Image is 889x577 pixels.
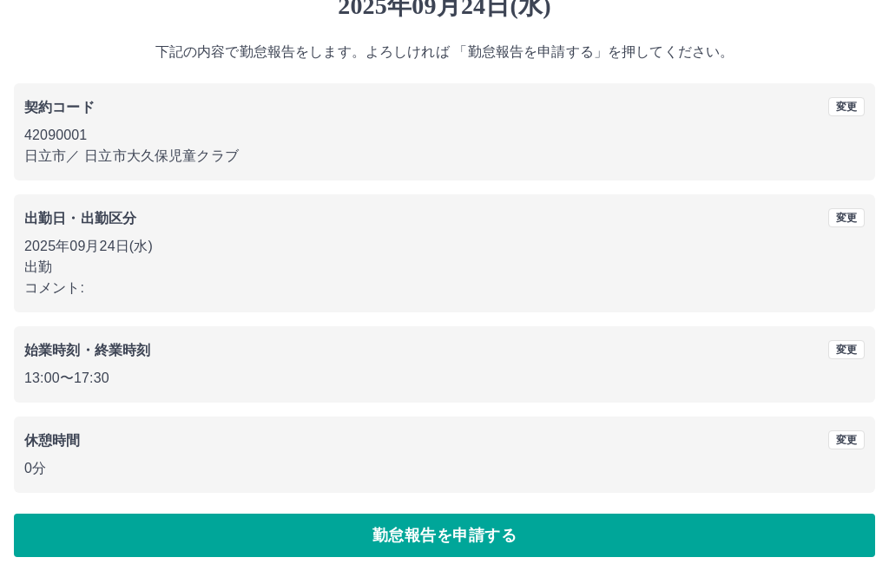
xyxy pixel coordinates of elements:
[14,42,875,62] p: 下記の内容で勤怠報告をします。よろしければ 「勤怠報告を申請する」を押してください。
[24,125,865,146] p: 42090001
[24,278,865,298] p: コメント:
[24,146,865,167] p: 日立市 ／ 日立市大久保児童クラブ
[24,458,865,479] p: 0分
[828,430,865,449] button: 変更
[828,97,865,116] button: 変更
[24,433,81,448] b: 休憩時間
[24,211,136,226] b: 出勤日・出勤区分
[828,208,865,227] button: 変更
[24,368,865,389] p: 13:00 〜 17:30
[14,514,875,557] button: 勤怠報告を申請する
[24,100,95,115] b: 契約コード
[24,257,865,278] p: 出勤
[24,343,150,357] b: 始業時刻・終業時刻
[24,236,865,257] p: 2025年09月24日(水)
[828,340,865,359] button: 変更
